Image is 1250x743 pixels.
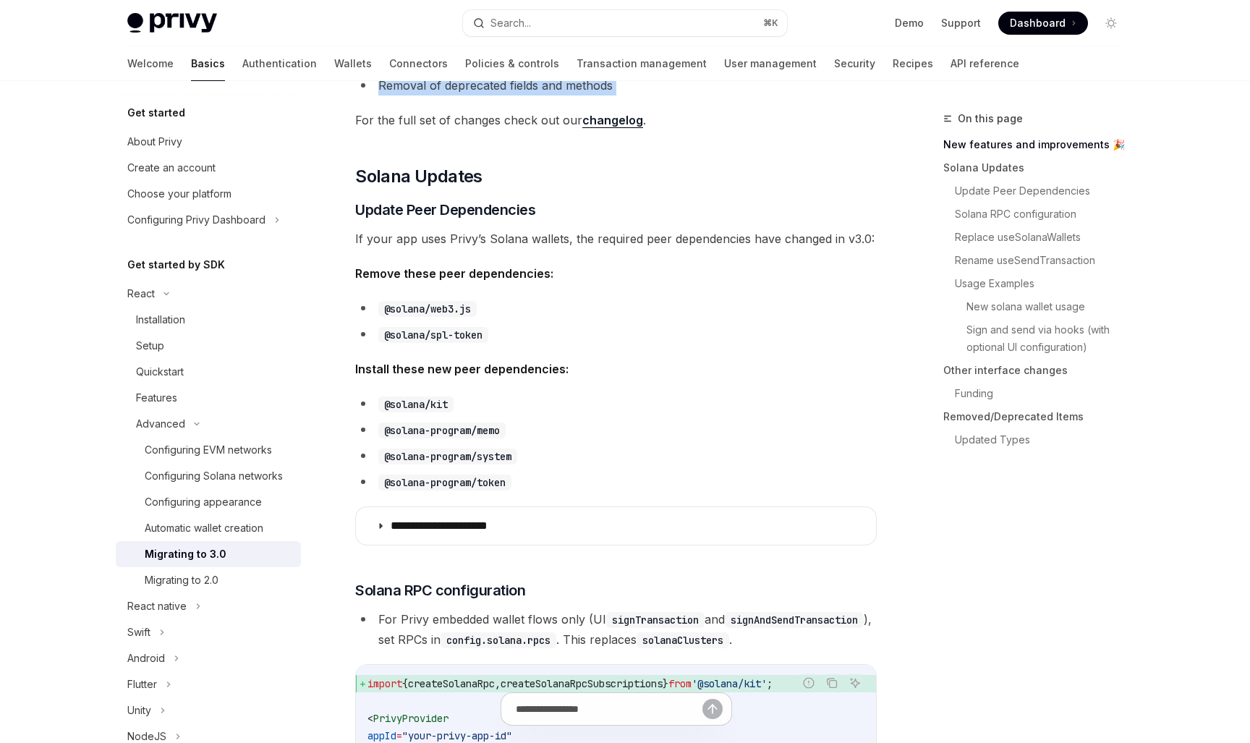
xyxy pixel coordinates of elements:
button: Report incorrect code [799,674,818,692]
span: '@solana/kit' [692,677,767,690]
a: Removed/Deprecated Items [943,405,1134,428]
a: Solana RPC configuration [955,203,1134,226]
a: Migrating to 3.0 [116,541,301,567]
div: Configuring Privy Dashboard [127,211,265,229]
a: Authentication [242,46,317,81]
a: Migrating to 2.0 [116,567,301,593]
img: light logo [127,13,217,33]
button: Ask AI [846,674,864,692]
code: @solana/kit [378,396,454,412]
div: Features [136,389,177,407]
code: @solana-program/token [378,475,511,491]
span: Dashboard [1010,16,1066,30]
span: Update Peer Dependencies [355,200,535,220]
span: createSolanaRpcSubscriptions [501,677,663,690]
div: React [127,285,155,302]
a: Rename useSendTransaction [955,249,1134,272]
a: Usage Examples [955,272,1134,295]
a: Sign and send via hooks (with optional UI configuration) [966,318,1134,359]
a: Connectors [389,46,448,81]
a: Installation [116,307,301,333]
a: Security [834,46,875,81]
a: Transaction management [577,46,707,81]
span: ⌘ K [763,17,778,29]
a: Quickstart [116,359,301,385]
span: Solana RPC configuration [355,580,525,600]
div: Migrating to 2.0 [145,572,218,589]
a: Welcome [127,46,174,81]
a: Configuring appearance [116,489,301,515]
span: ; [767,677,773,690]
div: Android [127,650,165,667]
code: config.solana.rpcs [441,632,556,648]
button: Search...⌘K [463,10,787,36]
code: @solana/spl-token [378,327,488,343]
div: Configuring appearance [145,493,262,511]
a: Features [116,385,301,411]
a: Support [941,16,981,30]
span: Solana Updates [355,165,482,188]
div: React native [127,598,187,615]
div: Quickstart [136,363,184,381]
div: Flutter [127,676,157,693]
a: Create an account [116,155,301,181]
div: Configuring EVM networks [145,441,272,459]
span: createSolanaRpc [408,677,495,690]
a: Recipes [893,46,933,81]
div: Search... [490,14,531,32]
a: Solana Updates [943,156,1134,179]
a: Wallets [334,46,372,81]
a: Policies & controls [465,46,559,81]
a: Funding [955,382,1134,405]
a: Updated Types [955,428,1134,451]
div: Setup [136,337,164,354]
a: About Privy [116,129,301,155]
span: , [495,677,501,690]
span: For the full set of changes check out our . [355,110,877,130]
code: signTransaction [606,612,705,628]
a: Configuring EVM networks [116,437,301,463]
a: Demo [895,16,924,30]
h5: Get started by SDK [127,256,225,273]
a: Basics [191,46,225,81]
span: import [367,677,402,690]
code: @solana-program/system [378,449,517,464]
code: solanaClusters [637,632,729,648]
span: On this page [958,110,1023,127]
a: API reference [951,46,1019,81]
a: Other interface changes [943,359,1134,382]
a: Choose your platform [116,181,301,207]
a: Dashboard [998,12,1088,35]
a: Setup [116,333,301,359]
span: } [663,677,668,690]
div: Migrating to 3.0 [145,545,226,563]
div: Advanced [136,415,185,433]
div: Configuring Solana networks [145,467,283,485]
button: Send message [702,699,723,719]
code: signAndSendTransaction [725,612,864,628]
button: Copy the contents from the code block [822,674,841,692]
a: Replace useSolanaWallets [955,226,1134,249]
li: Removal of deprecated fields and methods [355,75,877,95]
span: If your app uses Privy’s Solana wallets, the required peer dependencies have changed in v3.0: [355,229,877,249]
a: New features and improvements 🎉 [943,133,1134,156]
a: Update Peer Dependencies [955,179,1134,203]
span: from [668,677,692,690]
div: About Privy [127,133,182,150]
code: @solana-program/memo [378,423,506,438]
div: Automatic wallet creation [145,519,263,537]
li: For Privy embedded wallet flows only (UI and ), set RPCs in . This replaces . [355,609,877,650]
a: changelog [582,113,643,128]
a: New solana wallet usage [966,295,1134,318]
code: @solana/web3.js [378,301,477,317]
strong: Install these new peer dependencies: [355,362,569,376]
div: Swift [127,624,150,641]
div: Choose your platform [127,185,231,203]
h5: Get started [127,104,185,122]
strong: Remove these peer dependencies: [355,266,553,281]
span: { [402,677,408,690]
a: Configuring Solana networks [116,463,301,489]
div: Unity [127,702,151,719]
div: Installation [136,311,185,328]
div: Create an account [127,159,216,177]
